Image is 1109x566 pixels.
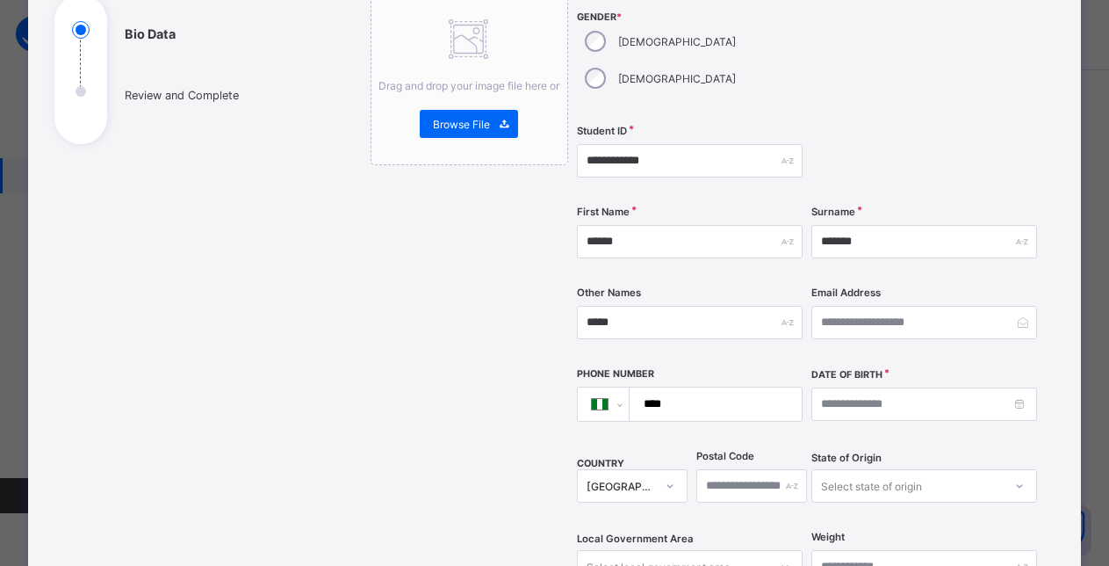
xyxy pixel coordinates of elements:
[618,72,736,85] label: [DEMOGRAPHIC_DATA]
[811,369,882,381] label: Date of Birth
[811,287,881,299] label: Email Address
[811,206,855,218] label: Surname
[696,450,754,462] label: Postal Code
[821,469,922,503] div: Select state of origin
[577,11,803,23] span: Gender
[618,35,736,48] label: [DEMOGRAPHIC_DATA]
[577,125,627,137] label: Student ID
[577,287,641,299] label: Other Names
[433,118,490,131] span: Browse File
[577,533,694,545] span: Local Government Area
[577,206,630,218] label: First Name
[811,531,845,543] label: Weight
[577,368,654,380] label: Phone Number
[587,480,655,493] div: [GEOGRAPHIC_DATA]
[811,452,882,464] span: State of Origin
[577,458,624,469] span: COUNTRY
[378,79,559,92] span: Drag and drop your image file here or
